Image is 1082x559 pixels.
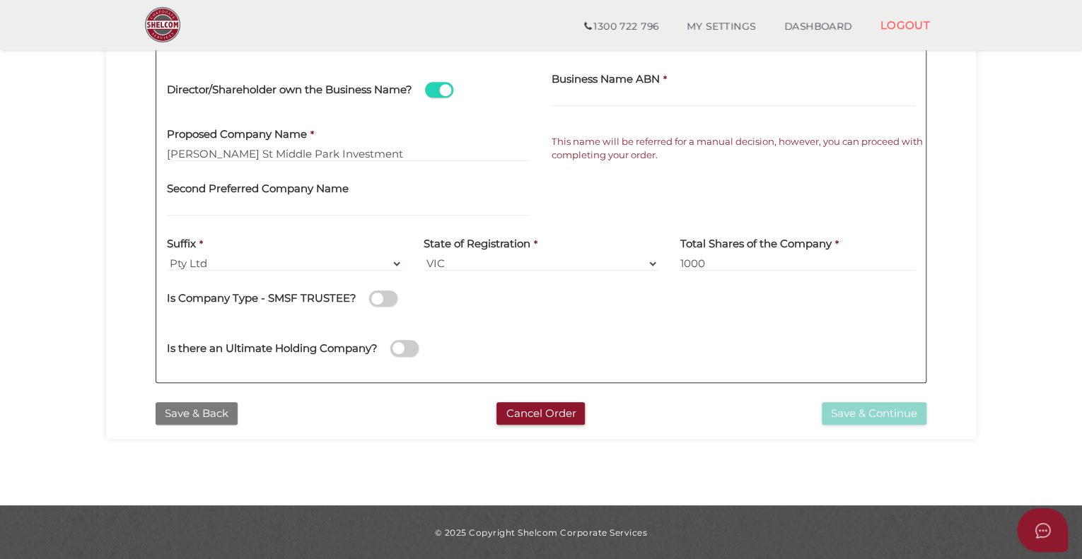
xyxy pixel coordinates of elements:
[680,238,831,250] h4: Total Shares of the Company
[167,238,196,250] h4: Suffix
[552,73,660,86] h4: Business Name ABN
[822,402,926,425] button: Save & Continue
[552,136,923,160] span: This name will be referred for a manual decision, however, you can proceed with completing your o...
[1017,508,1068,552] button: Open asap
[167,129,307,141] h4: Proposed Company Name
[167,293,356,305] h4: Is Company Type - SMSF TRUSTEE?
[866,11,944,40] a: LOGOUT
[673,13,770,41] a: MY SETTINGS
[167,343,378,355] h4: Is there an Ultimate Holding Company?
[167,84,412,96] h4: Director/Shareholder own the Business Name?
[156,402,238,425] button: Save & Back
[570,13,673,41] a: 1300 722 796
[496,402,585,425] button: Cancel Order
[770,13,866,41] a: DASHBOARD
[167,183,349,195] h4: Second Preferred Company Name
[117,526,965,539] div: © 2025 Copyright Shelcom Corporate Services
[424,238,530,250] h4: State of Registration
